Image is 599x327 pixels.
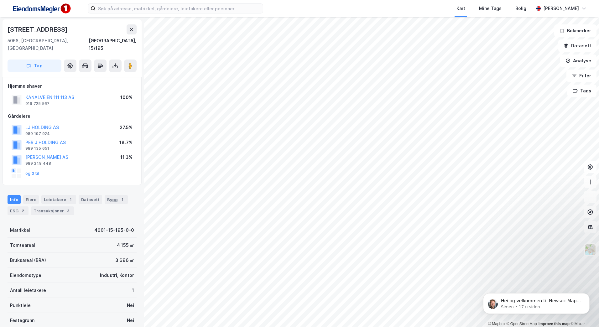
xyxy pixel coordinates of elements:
[8,206,29,215] div: ESG
[100,272,134,279] div: Industri, Kontor
[560,54,596,67] button: Analyse
[8,60,61,72] button: Tag
[25,161,51,166] div: 989 248 448
[558,39,596,52] button: Datasett
[8,195,21,204] div: Info
[31,206,74,215] div: Transaksjoner
[25,101,49,106] div: 919 725 567
[96,4,263,13] input: Søk på adresse, matrikkel, gårdeiere, leietakere eller personer
[474,280,599,324] iframe: Intercom notifications melding
[120,124,133,131] div: 27.5%
[65,208,71,214] div: 3
[10,302,31,309] div: Punktleie
[539,322,570,326] a: Improve this map
[10,317,34,324] div: Festegrunn
[132,287,134,294] div: 1
[25,146,49,151] div: 989 135 651
[456,5,465,12] div: Kart
[67,196,74,203] div: 1
[10,2,73,16] img: F4PB6Px+NJ5v8B7XTbfpPpyloAAAAASUVORK5CYII=
[115,257,134,264] div: 3 696 ㎡
[120,94,133,101] div: 100%
[127,302,134,309] div: Nei
[10,226,30,234] div: Matrikkel
[25,131,50,136] div: 989 197 924
[79,195,102,204] div: Datasett
[515,5,526,12] div: Bolig
[543,5,579,12] div: [PERSON_NAME]
[23,195,39,204] div: Eiere
[10,257,46,264] div: Bruksareal (BRA)
[8,82,136,90] div: Hjemmelshaver
[584,244,596,256] img: Z
[566,70,596,82] button: Filter
[554,24,596,37] button: Bokmerker
[20,208,26,214] div: 2
[8,112,136,120] div: Gårdeiere
[567,85,596,97] button: Tags
[41,195,76,204] div: Leietakere
[117,241,134,249] div: 4 155 ㎡
[89,37,137,52] div: [GEOGRAPHIC_DATA], 15/195
[488,322,505,326] a: Mapbox
[120,153,133,161] div: 11.3%
[10,287,46,294] div: Antall leietakere
[479,5,502,12] div: Mine Tags
[507,322,537,326] a: OpenStreetMap
[8,24,69,34] div: [STREET_ADDRESS]
[10,241,35,249] div: Tomteareal
[119,196,125,203] div: 1
[119,139,133,146] div: 18.7%
[127,317,134,324] div: Nei
[94,226,134,234] div: 4601-15-195-0-0
[8,37,89,52] div: 5068, [GEOGRAPHIC_DATA], [GEOGRAPHIC_DATA]
[105,195,128,204] div: Bygg
[10,272,41,279] div: Eiendomstype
